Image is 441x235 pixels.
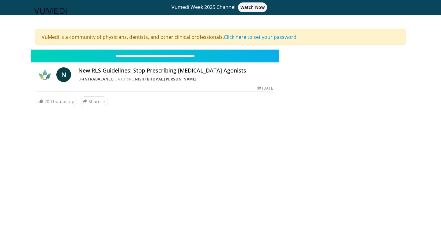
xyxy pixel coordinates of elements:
[34,8,67,14] img: VuMedi Logo
[164,76,197,82] a: [PERSON_NAME]
[224,34,296,40] a: Click here to set your password
[35,29,406,45] div: VuMedi is a community of physicians, dentists, and other clinical professionals.
[56,67,71,82] a: N
[83,76,113,82] a: IntraBalance
[78,76,274,82] div: By FEATURING ,
[36,97,77,106] a: 20 Thumbs Up
[78,67,274,74] h4: New RLS Guidelines: Stop Prescribing [MEDICAL_DATA] Agonists
[80,96,108,106] button: Share
[36,67,54,82] img: IntraBalance
[258,86,274,91] div: [DATE]
[44,99,49,104] span: 20
[135,76,163,82] a: Nishi Bhopal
